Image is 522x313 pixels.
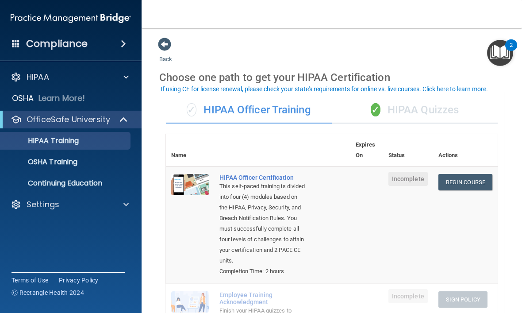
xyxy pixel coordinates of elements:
[388,172,428,186] span: Incomplete
[371,103,380,116] span: ✓
[438,174,492,190] a: Begin Course
[159,45,172,62] a: Back
[38,93,85,104] p: Learn More!
[11,72,129,82] a: HIPAA
[159,65,504,90] div: Choose one path to get your HIPAA Certification
[161,86,488,92] div: If using CE for license renewal, please check your state's requirements for online vs. live cours...
[350,134,383,166] th: Expires On
[159,85,489,93] button: If using CE for license renewal, please check your state's requirements for online vs. live cours...
[27,72,49,82] p: HIPAA
[11,114,128,125] a: OfficeSafe University
[433,134,498,166] th: Actions
[6,158,77,166] p: OSHA Training
[12,93,34,104] p: OSHA
[12,276,48,285] a: Terms of Use
[59,276,99,285] a: Privacy Policy
[438,291,487,308] button: Sign Policy
[510,45,513,57] div: 2
[6,136,79,145] p: HIPAA Training
[187,103,196,116] span: ✓
[219,181,306,266] div: This self-paced training is divided into four (4) modules based on the HIPAA, Privacy, Security, ...
[487,40,513,66] button: Open Resource Center, 2 new notifications
[27,114,110,125] p: OfficeSafe University
[219,266,306,277] div: Completion Time: 2 hours
[383,134,433,166] th: Status
[11,199,129,210] a: Settings
[6,179,127,188] p: Continuing Education
[12,288,84,297] span: Ⓒ Rectangle Health 2024
[388,289,428,303] span: Incomplete
[26,38,88,50] h4: Compliance
[219,174,306,181] a: HIPAA Officer Certification
[478,252,511,286] iframe: Drift Widget Chat Controller
[166,97,332,124] div: HIPAA Officer Training
[166,134,214,166] th: Name
[27,199,59,210] p: Settings
[332,97,498,124] div: HIPAA Quizzes
[219,291,306,305] div: Employee Training Acknowledgment
[11,9,131,27] img: PMB logo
